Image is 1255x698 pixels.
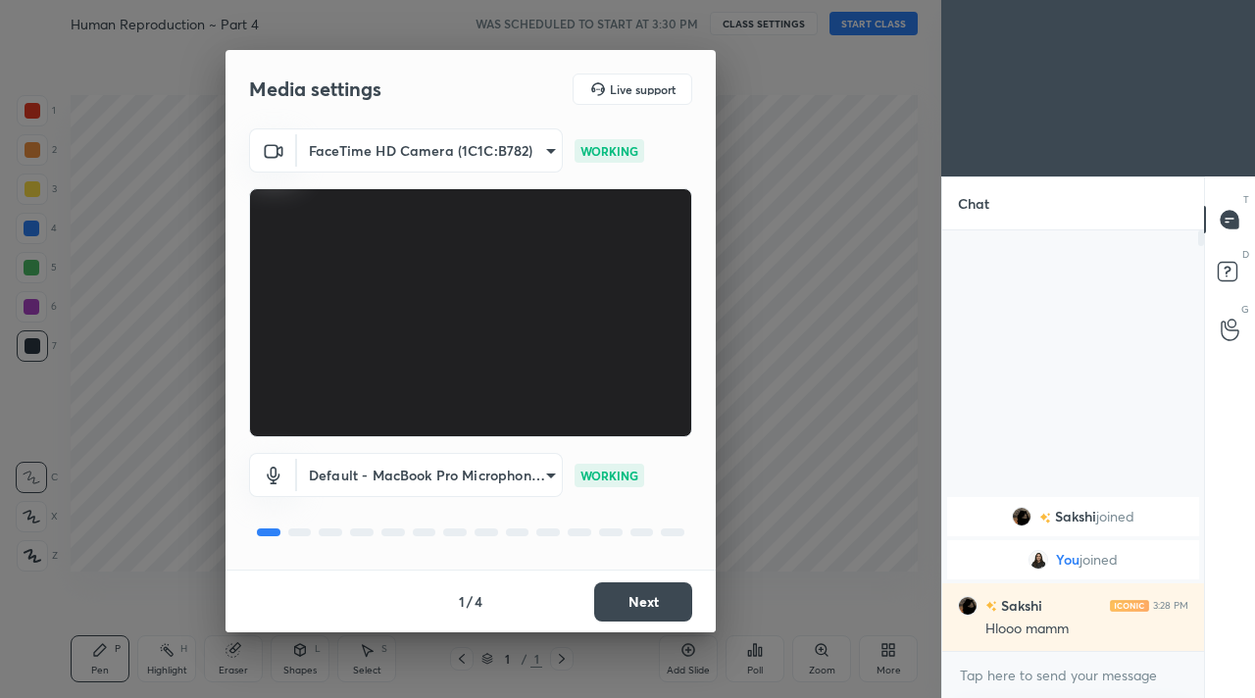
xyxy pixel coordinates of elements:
[1243,192,1249,207] p: T
[1012,507,1031,526] img: 70e51fa12e204429abbeb9d458be0b97.jpg
[1056,552,1079,568] span: You
[985,601,997,612] img: no-rating-badge.077c3623.svg
[958,596,978,616] img: 70e51fa12e204429abbeb9d458be0b97.jpg
[297,453,563,497] div: FaceTime HD Camera (1C1C:B782)
[594,582,692,622] button: Next
[467,591,473,612] h4: /
[1079,552,1118,568] span: joined
[475,591,482,612] h4: 4
[985,620,1188,639] div: Hlooo mamm
[580,142,638,160] p: WORKING
[1055,509,1096,524] span: Sakshi
[1029,550,1048,570] img: dbef72a569dc4e7fb15a370dab58d10a.jpg
[942,493,1204,651] div: grid
[1039,513,1051,523] img: no-rating-badge.077c3623.svg
[1241,302,1249,317] p: G
[459,591,465,612] h4: 1
[1110,600,1149,612] img: iconic-light.a09c19a4.png
[249,76,381,102] h2: Media settings
[297,128,563,173] div: FaceTime HD Camera (1C1C:B782)
[1153,600,1188,612] div: 3:28 PM
[1096,509,1134,524] span: joined
[610,83,676,95] h5: Live support
[997,595,1042,616] h6: Sakshi
[580,467,638,484] p: WORKING
[942,177,1005,229] p: Chat
[1242,247,1249,262] p: D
